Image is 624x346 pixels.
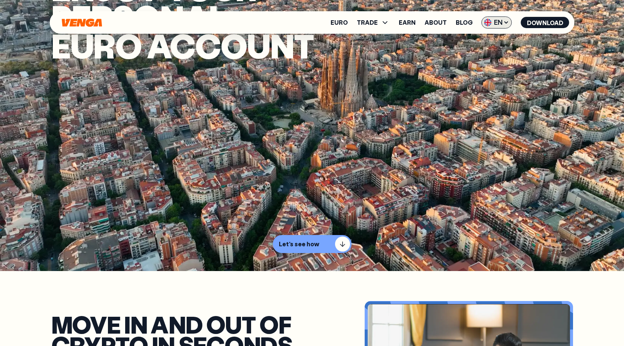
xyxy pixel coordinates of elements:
[482,16,512,28] span: EN
[61,18,103,27] svg: Home
[331,19,348,25] a: Euro
[279,240,319,248] p: Let's see how
[357,18,390,27] span: TRADE
[357,19,378,25] span: TRADE
[521,17,569,28] button: Download
[484,19,492,26] img: flag-uk
[456,19,473,25] a: Blog
[425,19,447,25] a: About
[273,235,352,253] button: Let's see how
[399,19,416,25] a: Earn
